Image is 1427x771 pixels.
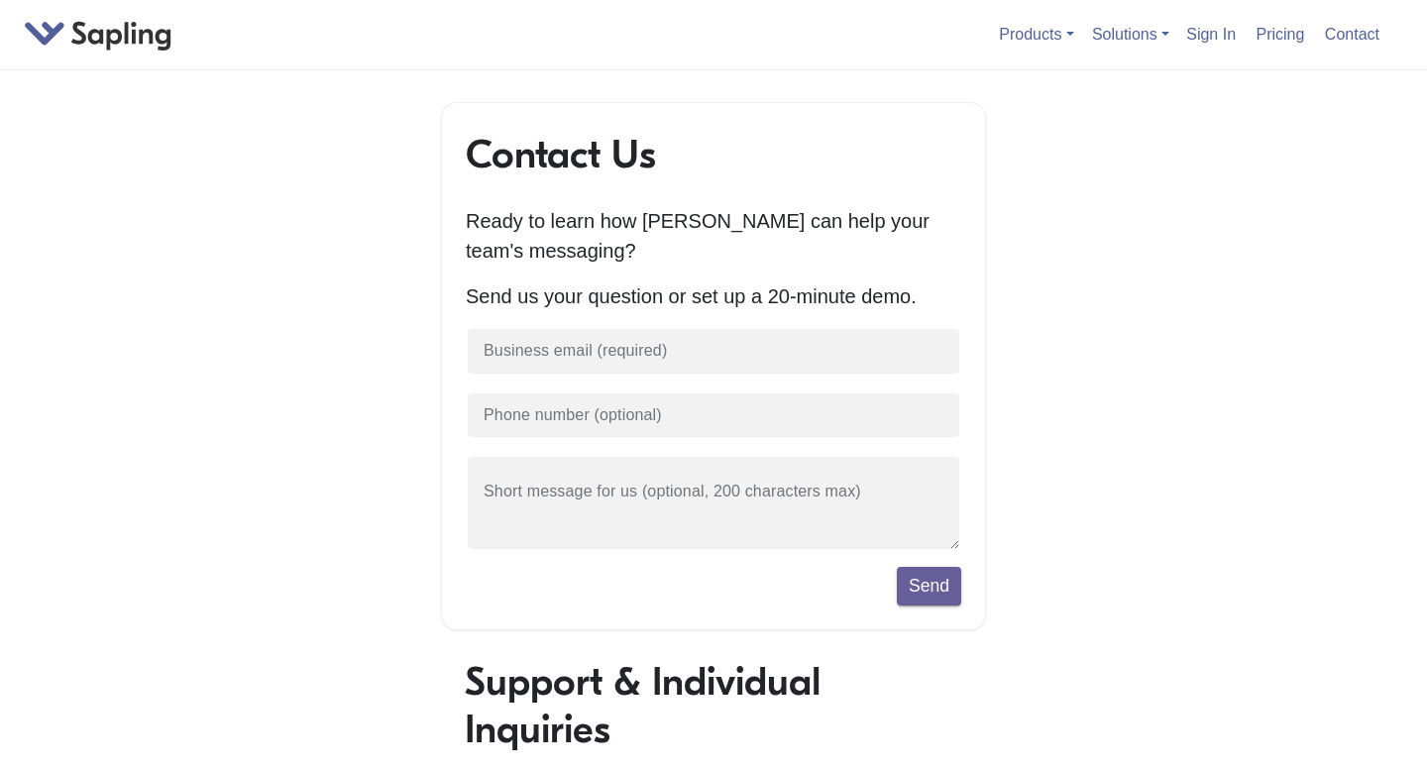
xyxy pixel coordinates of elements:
[1249,18,1313,51] a: Pricing
[466,391,961,440] input: Phone number (optional)
[1178,18,1244,51] a: Sign In
[897,567,961,605] button: Send
[1317,18,1387,51] a: Contact
[466,327,961,376] input: Business email (required)
[466,281,961,311] p: Send us your question or set up a 20-minute demo.
[465,658,962,753] h1: Support & Individual Inquiries
[999,26,1073,43] a: Products
[1092,26,1169,43] a: Solutions
[466,131,961,178] h1: Contact Us
[466,206,961,266] p: Ready to learn how [PERSON_NAME] can help your team's messaging?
